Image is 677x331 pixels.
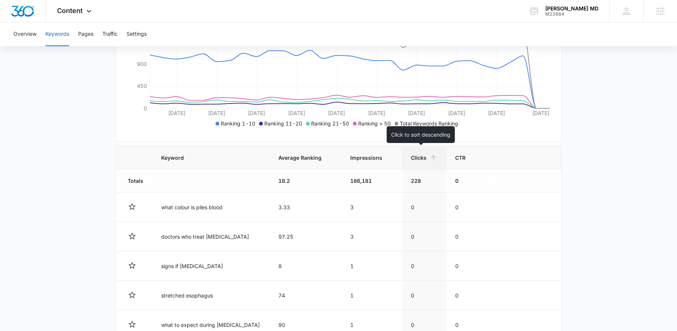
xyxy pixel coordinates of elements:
tspan: [DATE] [532,110,549,116]
td: 0 [402,192,446,222]
td: 0 [446,192,485,222]
tspan: 0 [143,105,147,111]
td: 74 [269,281,341,310]
span: Average Ranking [278,154,322,162]
td: Totals [116,169,152,192]
span: Ranking 21-50 [311,120,349,127]
td: 1 [341,251,402,281]
button: Traffic [102,22,118,46]
tspan: [DATE] [488,110,505,116]
td: signs if [MEDICAL_DATA] [152,251,269,281]
td: 186,181 [341,169,402,192]
td: 18.2 [269,169,341,192]
td: 8 [269,251,341,281]
tspan: [DATE] [208,110,225,116]
td: doctors who treat [MEDICAL_DATA] [152,222,269,251]
td: 228 [402,169,446,192]
td: 1 [341,281,402,310]
button: Settings [127,22,147,46]
tspan: [DATE] [248,110,265,116]
td: 0 [446,169,485,192]
td: 3 [341,222,402,251]
div: account name [545,6,598,12]
td: 97.25 [269,222,341,251]
td: what colour is piles blood [152,192,269,222]
span: Content [57,7,83,15]
tspan: [DATE] [168,110,185,116]
span: Ranking 1-10 [221,120,255,127]
tspan: 900 [137,60,147,67]
tspan: [DATE] [288,110,305,116]
td: 0 [446,222,485,251]
td: 0 [446,251,485,281]
tspan: [DATE] [448,110,465,116]
td: 0 [402,281,446,310]
td: 3 [341,192,402,222]
span: Clicks [411,154,427,162]
td: stretched esophagus [152,281,269,310]
div: account id [545,12,598,17]
span: Total Keywords Ranking [400,120,458,127]
tspan: [DATE] [408,110,425,116]
span: Ranking > 50 [358,120,391,127]
td: 0 [402,251,446,281]
td: 3.33 [269,192,341,222]
tspan: 450 [137,83,147,89]
div: Click to sort descending [387,126,455,143]
tspan: [DATE] [368,110,385,116]
td: 0 [402,222,446,251]
button: Pages [78,22,93,46]
td: 0 [446,281,485,310]
button: Keywords [45,22,69,46]
button: Overview [13,22,36,46]
span: Impressions [350,154,382,162]
span: CTR [455,154,466,162]
span: Ranking 11-20 [264,120,302,127]
tspan: [DATE] [328,110,345,116]
span: Keyword [161,154,250,162]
